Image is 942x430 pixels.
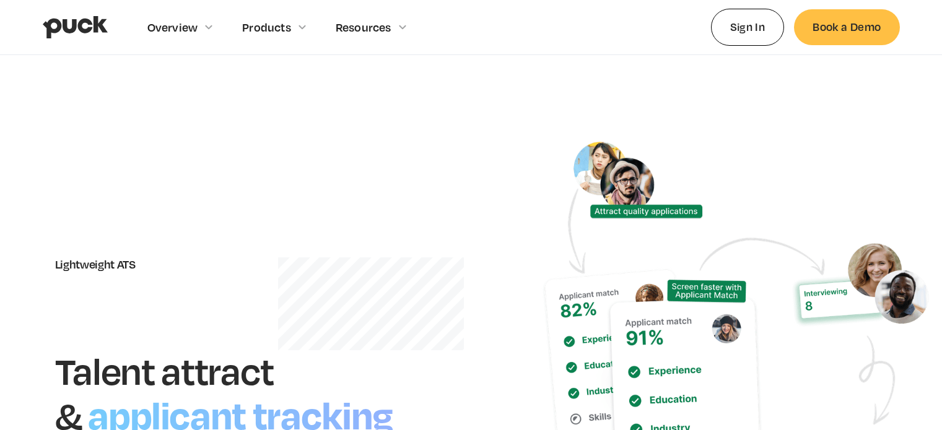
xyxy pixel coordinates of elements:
[336,20,391,34] div: Resources
[242,20,291,34] div: Products
[55,257,447,271] div: Lightweight ATS
[711,9,785,45] a: Sign In
[794,9,899,45] a: Book a Demo
[147,20,198,34] div: Overview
